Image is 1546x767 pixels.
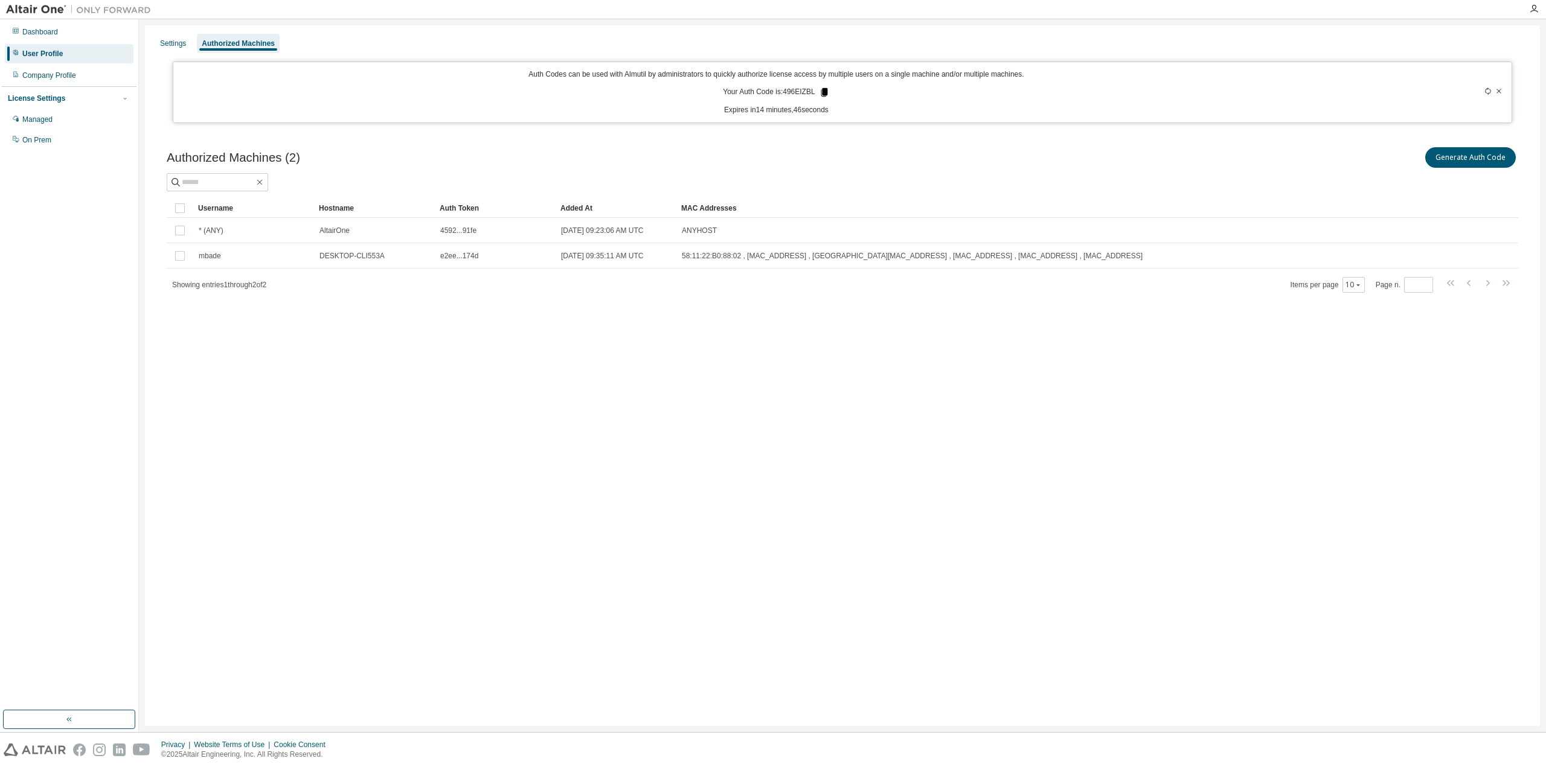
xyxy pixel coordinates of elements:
[22,71,76,80] div: Company Profile
[440,199,551,218] div: Auth Token
[161,749,333,760] p: © 2025 Altair Engineering, Inc. All Rights Reserved.
[274,740,332,749] div: Cookie Consent
[6,4,157,16] img: Altair One
[198,199,309,218] div: Username
[181,69,1371,80] p: Auth Codes can be used with Almutil by administrators to quickly authorize license access by mult...
[8,94,65,103] div: License Settings
[22,115,53,124] div: Managed
[319,251,385,261] span: DESKTOP-CLI553A
[93,743,106,756] img: instagram.svg
[113,743,126,756] img: linkedin.svg
[22,49,63,59] div: User Profile
[73,743,86,756] img: facebook.svg
[319,199,430,218] div: Hostname
[561,251,644,261] span: [DATE] 09:35:11 AM UTC
[1291,277,1365,293] span: Items per page
[1425,147,1516,168] button: Generate Auth Code
[194,740,274,749] div: Website Terms of Use
[319,226,350,235] span: AltairOne
[561,226,644,235] span: [DATE] 09:23:06 AM UTC
[133,743,150,756] img: youtube.svg
[1346,280,1362,290] button: 10
[199,226,223,235] span: * (ANY)
[560,199,672,218] div: Added At
[682,226,717,235] span: ANYHOST
[22,135,51,145] div: On Prem
[4,743,66,756] img: altair_logo.svg
[161,740,194,749] div: Privacy
[181,105,1371,115] p: Expires in 14 minutes, 46 seconds
[22,27,58,37] div: Dashboard
[440,226,476,235] span: 4592...91fe
[440,251,478,261] span: e2ee...174d
[172,281,266,289] span: Showing entries 1 through 2 of 2
[1376,277,1433,293] span: Page n.
[199,251,221,261] span: mbade
[167,151,300,165] span: Authorized Machines (2)
[202,39,275,48] div: Authorized Machines
[681,199,1391,218] div: MAC Addresses
[160,39,186,48] div: Settings
[682,251,1143,261] span: 58:11:22:B0:88:02 , [MAC_ADDRESS] , [GEOGRAPHIC_DATA][MAC_ADDRESS] , [MAC_ADDRESS] , [MAC_ADDRESS...
[723,87,829,98] p: Your Auth Code is: 496EIZBL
